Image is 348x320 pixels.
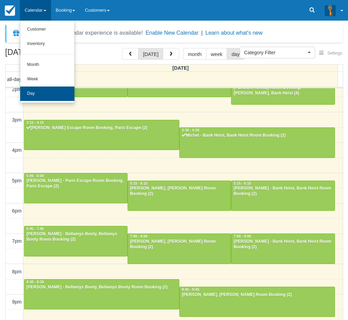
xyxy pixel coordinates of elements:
[233,186,333,197] div: [PERSON_NAME] - Bank Heist, Bank Heist Room Booking (2)
[233,80,333,96] div: [PERSON_NAME] - Bank Heist Room Booking, [PERSON_NAME] Room Booking, [PERSON_NAME], Bank Heist (4)
[227,48,244,60] button: day
[182,128,199,132] span: 3:30 - 4:30
[12,178,22,183] span: 5pm
[182,288,199,292] span: 8:45 - 9:45
[233,235,251,238] span: 7:00 - 8:00
[128,181,231,211] a: 5:15 - 6:15[PERSON_NAME], [PERSON_NAME] Room Booking (2)
[20,21,75,103] ul: Calendar
[24,120,179,150] a: 3:15 - 4:15[PERSON_NAME] Escape Room Booking, Paris Escape (2)
[231,74,335,104] a: [PERSON_NAME] - Bank Heist Room Booking, [PERSON_NAME] Room Booking, [PERSON_NAME], Bank Heist (4)
[24,279,179,309] a: 8:30 - 9:30[PERSON_NAME] - Bellamys Booty, Bellamys Booty Room Booking (2)
[327,51,342,56] span: Settings
[20,58,74,72] a: Month
[12,299,22,305] span: 9pm
[23,29,143,37] div: A new Booking Calendar experience is available!
[26,125,177,131] div: [PERSON_NAME] Escape Room Booking, Paris Escape (2)
[20,72,74,87] a: Week
[26,227,44,231] span: 6:45 - 7:45
[205,30,263,36] a: Learn about what's new
[201,30,203,36] span: |
[206,48,227,60] button: week
[20,87,74,101] a: Day
[24,173,128,203] a: 5:00 - 6:00[PERSON_NAME] - Paris Escape Room Booking, Paris Escape (2)
[24,226,128,256] a: 6:45 - 7:45[PERSON_NAME] - Bellamys Booty, Bellamys Booty Room Booking (2)
[179,127,335,158] a: 3:30 - 4:30Michel - Bank Heist, Bank Heist Room Booking (2)
[12,208,22,214] span: 6pm
[12,147,22,153] span: 4pm
[244,49,306,56] span: Category Filter
[26,280,44,284] span: 8:30 - 9:30
[315,48,346,58] button: Settings
[233,182,251,185] span: 5:15 - 6:15
[12,117,22,123] span: 3pm
[5,5,15,16] img: checkfront-main-nav-mini-logo.png
[181,133,333,138] div: Michel - Bank Heist, Bank Heist Room Booking (2)
[12,269,22,274] span: 8pm
[26,178,125,189] div: [PERSON_NAME] - Paris Escape Room Booking, Paris Escape (2)
[181,292,333,298] div: [PERSON_NAME], [PERSON_NAME] Room Booking (2)
[130,239,229,250] div: [PERSON_NAME], [PERSON_NAME] Room Booking (2)
[12,238,22,244] span: 7pm
[7,77,22,82] span: all-day
[231,181,335,211] a: 5:15 - 6:15[PERSON_NAME] - Bank Heist, Bank Heist Room Booking (2)
[26,174,44,178] span: 5:00 - 6:00
[179,287,335,317] a: 8:45 - 9:45[PERSON_NAME], [PERSON_NAME] Room Booking (2)
[26,231,125,242] div: [PERSON_NAME] - Bellamys Booty, Bellamys Booty Room Booking (2)
[233,239,333,250] div: [PERSON_NAME] - Bank Heist, Bank Heist Room Booking (2)
[26,121,44,125] span: 3:15 - 4:15
[20,37,74,51] a: Inventory
[172,65,189,71] span: [DATE]
[12,87,22,92] span: 2pm
[26,285,177,290] div: [PERSON_NAME] - Bellamys Booty, Bellamys Booty Room Booking (2)
[325,5,336,16] img: A3
[130,186,229,197] div: [PERSON_NAME], [PERSON_NAME] Room Booking (2)
[231,233,335,264] a: 7:00 - 8:00[PERSON_NAME] - Bank Heist, Bank Heist Room Booking (2)
[20,22,74,37] a: Customer
[130,182,147,185] span: 5:15 - 6:15
[240,47,315,58] button: Category Filter
[130,235,147,238] span: 7:00 - 8:00
[138,48,163,60] button: [DATE]
[128,233,231,264] a: 7:00 - 8:00[PERSON_NAME], [PERSON_NAME] Room Booking (2)
[5,48,92,61] h2: [DATE]
[183,48,206,60] button: month
[146,30,199,36] button: Enable New Calendar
